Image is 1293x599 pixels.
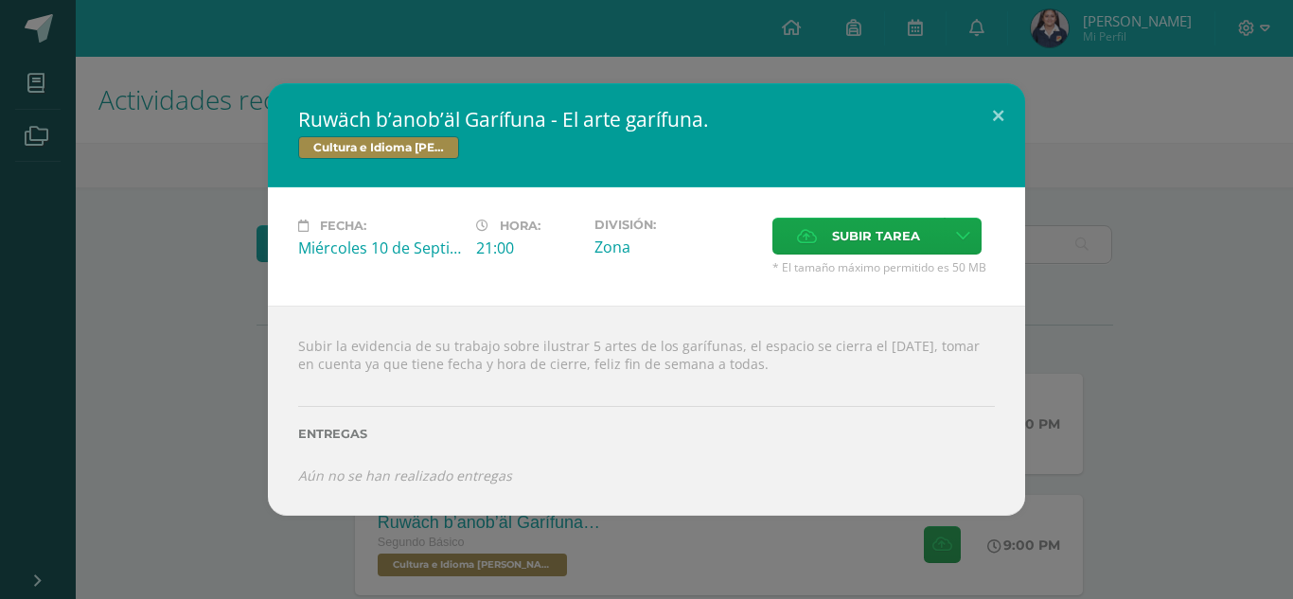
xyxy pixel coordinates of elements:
h2: Ruwäch b’anob’äl Garífuna - El arte garífuna. [298,106,995,132]
i: Aún no se han realizado entregas [298,467,512,484]
span: Cultura e Idioma [PERSON_NAME] o Xinca [298,136,459,159]
span: Hora: [500,219,540,233]
div: Subir la evidencia de su trabajo sobre ilustrar 5 artes de los garífunas, el espacio se cierra el... [268,306,1025,515]
span: Subir tarea [832,219,920,254]
span: * El tamaño máximo permitido es 50 MB [772,259,995,275]
label: División: [594,218,757,232]
span: Fecha: [320,219,366,233]
button: Close (Esc) [971,83,1025,148]
div: 21:00 [476,238,579,258]
div: Miércoles 10 de Septiembre [298,238,461,258]
div: Zona [594,237,757,257]
label: Entregas [298,427,995,441]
